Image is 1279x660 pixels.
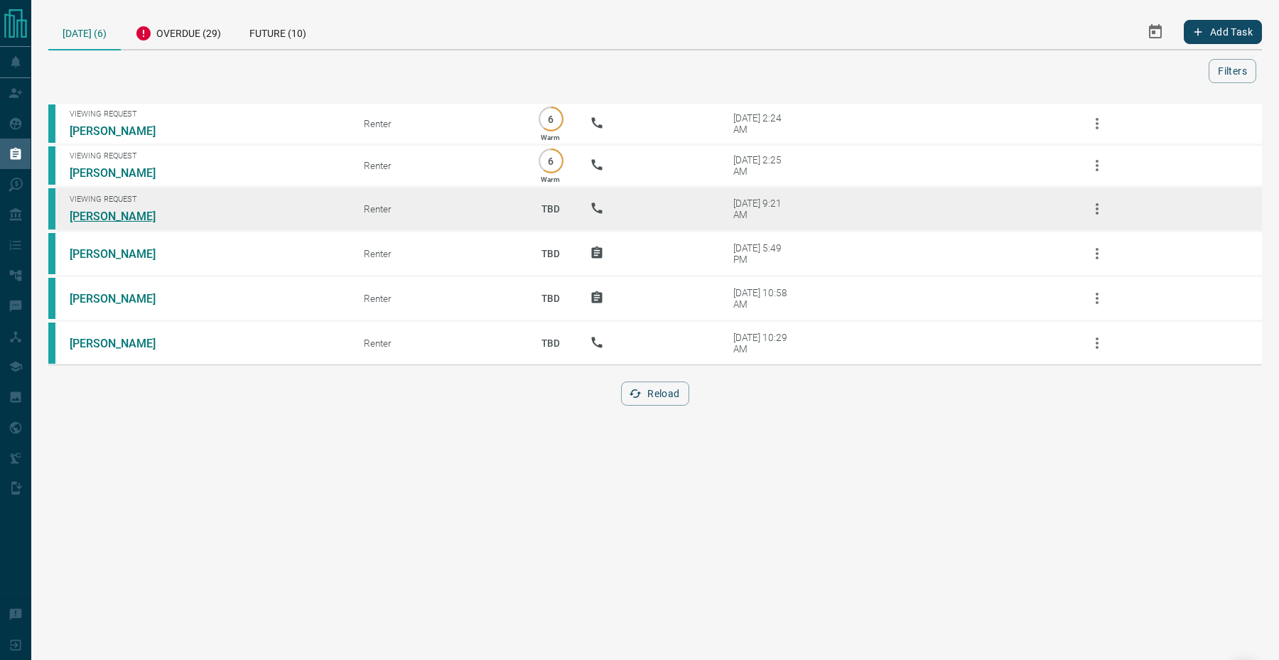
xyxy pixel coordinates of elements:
[733,198,794,220] div: [DATE] 9:21 AM
[546,156,556,166] p: 6
[621,382,689,406] button: Reload
[48,323,55,364] div: condos.ca
[70,292,176,305] a: [PERSON_NAME]
[1138,15,1172,49] button: Select Date Range
[48,146,55,185] div: condos.ca
[70,195,342,204] span: Viewing Request
[533,234,568,273] p: TBD
[70,210,176,223] a: [PERSON_NAME]
[364,203,512,215] div: Renter
[1209,59,1256,83] button: Filters
[70,109,342,119] span: Viewing Request
[733,242,794,265] div: [DATE] 5:49 PM
[733,112,794,135] div: [DATE] 2:24 AM
[541,175,560,183] p: Warm
[121,14,235,49] div: Overdue (29)
[235,14,320,49] div: Future (10)
[48,278,55,319] div: condos.ca
[364,118,512,129] div: Renter
[48,104,55,143] div: condos.ca
[48,233,55,274] div: condos.ca
[70,124,176,138] a: [PERSON_NAME]
[364,248,512,259] div: Renter
[546,114,556,124] p: 6
[1184,20,1262,44] button: Add Task
[541,134,560,141] p: Warm
[48,188,55,229] div: condos.ca
[364,337,512,349] div: Renter
[70,166,176,180] a: [PERSON_NAME]
[70,247,176,261] a: [PERSON_NAME]
[70,337,176,350] a: [PERSON_NAME]
[533,190,568,228] p: TBD
[48,14,121,50] div: [DATE] (6)
[364,293,512,304] div: Renter
[70,151,342,161] span: Viewing Request
[533,324,568,362] p: TBD
[533,279,568,318] p: TBD
[364,160,512,171] div: Renter
[733,154,794,177] div: [DATE] 2:25 AM
[733,287,794,310] div: [DATE] 10:58 AM
[733,332,794,355] div: [DATE] 10:29 AM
